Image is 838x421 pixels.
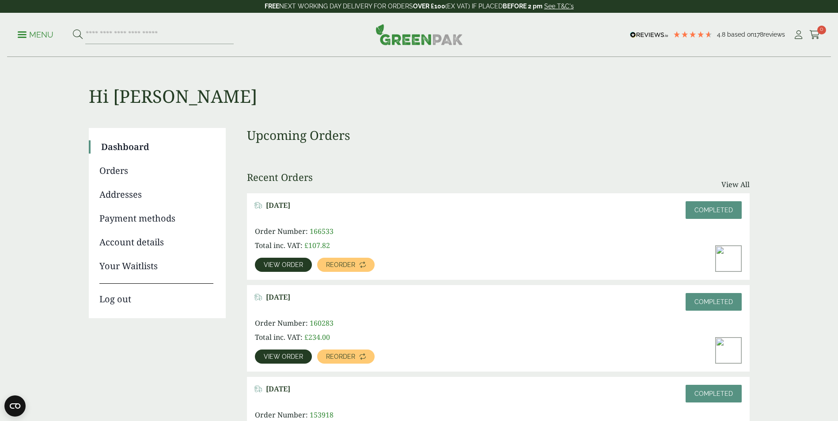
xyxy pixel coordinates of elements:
i: My Account [793,30,804,39]
img: Kraft-Pasta-Double-Window-Box-800ml-with-Pasta-Closed-front-view-Large-300x200.jpg [716,246,741,271]
button: Open CMP widget [4,395,26,417]
a: View order [255,258,312,272]
span: £ [304,241,308,250]
a: Your Waitlists [99,259,213,273]
span: Completed [694,390,733,397]
span: 166533 [310,226,334,236]
strong: BEFORE 2 pm [503,3,542,10]
span: Completed [694,207,733,214]
span: Based on [727,31,754,38]
span: Completed [694,298,733,305]
span: [DATE] [266,293,290,301]
h3: Upcoming Orders [247,128,750,143]
span: View order [264,353,303,360]
span: Reorder [326,353,355,360]
bdi: 107.82 [304,241,330,250]
a: Reorder [317,258,375,272]
p: Menu [18,30,53,40]
a: Menu [18,30,53,38]
a: Orders [99,164,213,177]
a: Log out [99,283,213,306]
a: View All [721,179,750,190]
a: Dashboard [101,140,213,154]
span: View order [264,262,303,268]
span: 4.8 [717,31,727,38]
span: Total inc. VAT: [255,241,303,250]
bdi: 234.00 [304,332,330,342]
div: 4.78 Stars [673,30,713,38]
span: Order Number: [255,226,308,236]
strong: FREE [265,3,279,10]
span: 160283 [310,318,334,328]
img: IMG_5642-300x200.jpg [716,338,741,363]
span: £ [304,332,308,342]
a: Account details [99,236,213,249]
strong: OVER £100 [413,3,445,10]
span: Total inc. VAT: [255,332,303,342]
img: REVIEWS.io [630,32,668,38]
span: [DATE] [266,201,290,210]
a: Reorder [317,350,375,364]
span: Order Number: [255,318,308,328]
span: 0 [817,26,826,34]
span: 153918 [310,410,334,420]
img: GreenPak Supplies [375,24,463,45]
h1: Hi [PERSON_NAME] [89,57,750,107]
h3: Recent Orders [247,171,313,183]
span: Order Number: [255,410,308,420]
a: View order [255,350,312,364]
a: 0 [809,28,820,41]
span: 178 [754,31,763,38]
span: [DATE] [266,385,290,393]
span: reviews [763,31,785,38]
a: Addresses [99,188,213,201]
i: Cart [809,30,820,39]
span: Reorder [326,262,355,268]
a: See T&C's [544,3,574,10]
a: Payment methods [99,212,213,225]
